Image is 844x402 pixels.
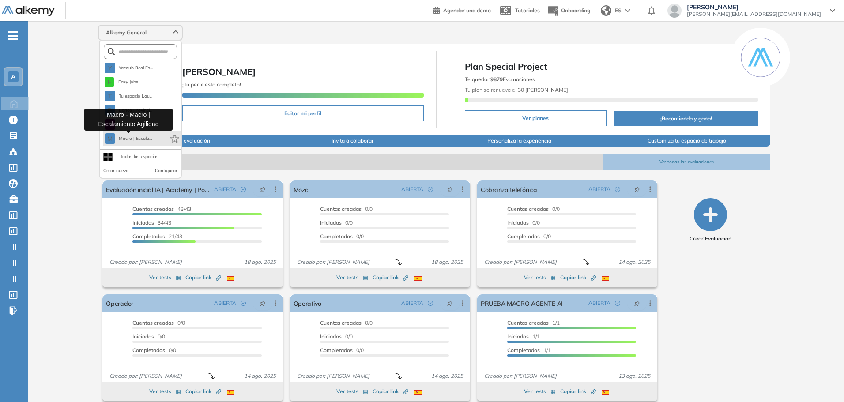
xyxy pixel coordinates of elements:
[320,219,342,226] span: Iniciadas
[132,333,154,340] span: Iniciadas
[603,135,770,147] button: Customiza tu espacio de trabajo
[524,272,556,283] button: Ver tests
[227,276,234,281] img: ESP
[253,182,272,196] button: pushpin
[320,347,353,353] span: Completados
[103,167,128,174] button: Crear nuevo
[108,79,111,86] span: E
[433,4,491,15] a: Agendar una demo
[182,105,423,121] button: Editar mi perfil
[524,386,556,397] button: Ver tests
[105,63,153,73] button: YYacoub Real Es...
[294,372,373,380] span: Creado por: [PERSON_NAME]
[615,372,654,380] span: 13 ago. 2025
[440,182,460,196] button: pushpin
[414,276,422,281] img: ESP
[107,135,113,142] span: M
[614,111,758,126] button: ¡Recomienda y gana!
[336,386,368,397] button: Ver tests
[320,206,373,212] span: 0/0
[615,187,620,192] span: check-circle
[105,77,139,87] button: EEasy Jobs
[507,233,551,240] span: 0/0
[428,187,433,192] span: check-circle
[627,182,647,196] button: pushpin
[615,301,620,306] span: check-circle
[132,319,185,326] span: 0/0
[401,299,423,307] span: ABIERTA
[447,300,453,307] span: pushpin
[560,272,596,283] button: Copiar link
[185,386,221,397] button: Copiar link
[507,347,540,353] span: Completados
[185,274,221,282] span: Copiar link
[685,300,844,402] iframe: Chat Widget
[241,372,279,380] span: 14 ago. 2025
[507,206,549,212] span: Cuentas creadas
[481,258,560,266] span: Creado por: [PERSON_NAME]
[690,235,731,243] span: Crear Evaluación
[373,274,408,282] span: Copiar link
[687,4,821,11] span: [PERSON_NAME]
[132,206,174,212] span: Cuentas creadas
[294,294,322,312] a: Operativo
[182,66,256,77] span: [PERSON_NAME]
[155,167,177,174] button: Configurar
[102,135,269,147] button: Crea una evaluación
[320,347,364,353] span: 0/0
[588,185,610,193] span: ABIERTA
[507,333,540,340] span: 1/1
[106,29,147,36] span: Alkemy General
[260,300,266,307] span: pushpin
[507,206,560,212] span: 0/0
[132,219,154,226] span: Iniciadas
[414,390,422,395] img: ESP
[117,79,139,86] span: Easy Jobs
[320,319,373,326] span: 0/0
[401,185,423,193] span: ABIERTA
[507,233,540,240] span: Completados
[560,274,596,282] span: Copiar link
[436,135,603,147] button: Personaliza la experiencia
[106,372,185,380] span: Creado por: [PERSON_NAME]
[507,333,529,340] span: Iniciadas
[507,347,551,353] span: 1/1
[320,319,362,326] span: Cuentas creadas
[615,258,654,266] span: 14 ago. 2025
[106,258,185,266] span: Creado por: [PERSON_NAME]
[336,272,368,283] button: Ver tests
[507,219,540,226] span: 0/0
[182,81,241,88] span: ¡Tu perfil está completo!
[294,258,373,266] span: Creado por: [PERSON_NAME]
[481,180,537,198] a: Cobranza telefónica
[132,347,176,353] span: 0/0
[294,180,309,198] a: Mozo
[320,233,353,240] span: Completados
[373,272,408,283] button: Copiar link
[185,272,221,283] button: Copiar link
[105,91,153,101] button: TTu espacio Lau...
[105,105,153,116] button: BBanco Provinci...
[120,153,158,160] div: Todos los espacios
[227,390,234,395] img: ESP
[588,299,610,307] span: ABIERTA
[132,333,165,340] span: 0/0
[132,233,165,240] span: Completados
[465,110,607,126] button: Ver planes
[615,7,622,15] span: ES
[625,9,630,12] img: arrow
[465,60,758,73] span: Plan Special Project
[269,135,436,147] button: Invita a colaborar
[465,86,568,93] span: Tu plan se renueva el
[241,258,279,266] span: 18 ago. 2025
[687,11,821,18] span: [PERSON_NAME][EMAIL_ADDRESS][DOMAIN_NAME]
[102,154,603,170] span: Evaluaciones abiertas
[108,64,112,71] span: Y
[373,387,408,395] span: Copiar link
[132,206,191,212] span: 43/43
[106,294,133,312] a: Operador
[560,386,596,397] button: Copiar link
[490,76,503,83] b: 9879
[515,7,540,14] span: Tutoriales
[185,387,221,395] span: Copiar link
